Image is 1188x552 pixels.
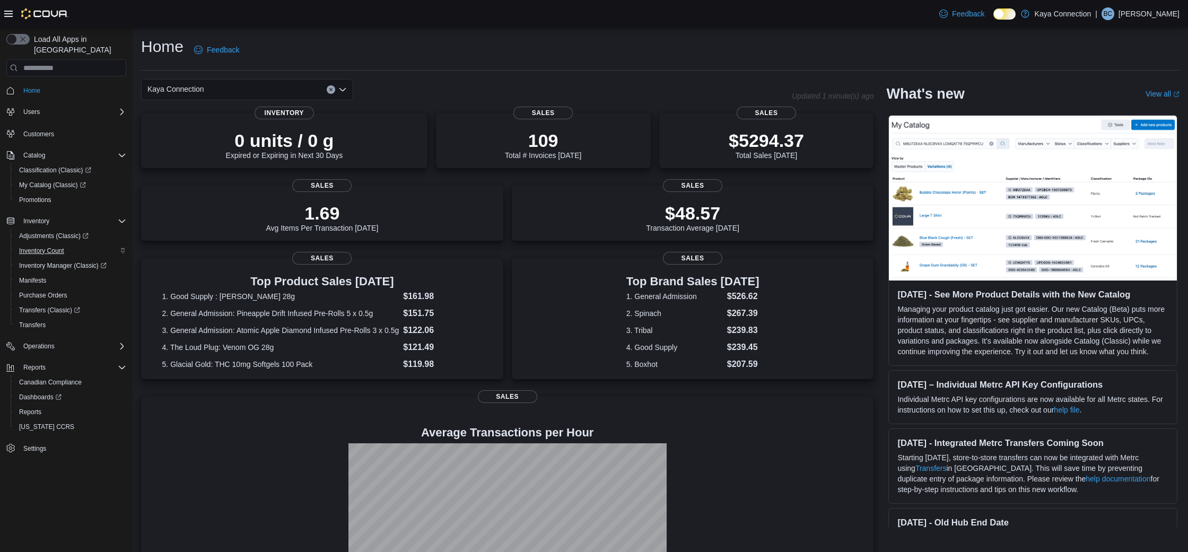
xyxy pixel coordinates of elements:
span: Operations [23,342,55,351]
h3: [DATE] – Individual Metrc API Key Configurations [897,379,1168,390]
span: Reports [19,408,41,416]
button: Transfers [11,318,130,332]
button: Open list of options [338,85,347,94]
button: Operations [2,339,130,354]
a: Inventory Manager (Classic) [15,259,111,272]
a: View allExternal link [1146,90,1180,98]
span: Promotions [19,196,51,204]
span: Transfers [19,321,46,329]
span: Feedback [952,8,984,19]
button: Inventory Count [11,243,130,258]
a: Transfers (Classic) [11,303,130,318]
span: My Catalog (Classic) [15,179,126,191]
p: $48.57 [646,203,739,224]
span: Classification (Classic) [19,166,91,174]
span: Kaya Connection [147,83,204,95]
a: Transfers (Classic) [15,304,84,317]
span: Settings [23,444,46,453]
h2: What's new [886,85,964,102]
span: Dashboards [15,391,126,404]
span: Transfers [15,319,126,331]
span: Users [23,108,40,116]
h1: Home [141,36,184,57]
span: Transfers (Classic) [19,306,80,314]
dt: 3. General Admission: Atomic Apple Diamond Infused Pre-Rolls 3 x 0.5g [162,325,399,336]
a: Inventory Manager (Classic) [11,258,130,273]
span: Inventory Manager (Classic) [19,261,107,270]
span: Sales [292,179,352,192]
span: Inventory [19,215,126,227]
span: Users [19,106,126,118]
button: Catalog [19,149,49,162]
span: Promotions [15,194,126,206]
span: Reports [19,361,126,374]
span: Operations [19,340,126,353]
button: [US_STATE] CCRS [11,419,130,434]
span: Canadian Compliance [19,378,82,387]
a: Classification (Classic) [11,163,130,178]
div: Transaction Average [DATE] [646,203,739,232]
span: Customers [19,127,126,140]
h3: [DATE] - Old Hub End Date [897,517,1168,528]
dt: 5. Boxhot [626,359,723,370]
button: Clear input [327,85,335,94]
button: Settings [2,441,130,456]
span: [US_STATE] CCRS [19,423,74,431]
button: Reports [2,360,130,375]
img: Cova [21,8,68,19]
a: Purchase Orders [15,289,72,302]
dd: $239.83 [727,324,759,337]
button: Purchase Orders [11,288,130,303]
span: Dashboards [19,393,62,401]
a: Dashboards [11,390,130,405]
span: Washington CCRS [15,420,126,433]
button: Reports [19,361,50,374]
dt: 2. Spinach [626,308,723,319]
button: Home [2,83,130,98]
a: Inventory Count [15,244,68,257]
a: Canadian Compliance [15,376,86,389]
button: Promotions [11,192,130,207]
span: BC [1104,7,1113,20]
span: Settings [19,442,126,455]
a: Customers [19,128,58,141]
span: Inventory Count [15,244,126,257]
span: Sales [663,252,722,265]
a: Dashboards [15,391,66,404]
a: My Catalog (Classic) [11,178,130,192]
h4: Average Transactions per Hour [150,426,865,439]
span: Adjustments (Classic) [19,232,89,240]
dt: 5. Glacial Gold: THC 10mg Softgels 100 Pack [162,359,399,370]
span: My Catalog (Classic) [19,181,86,189]
span: Customers [23,130,54,138]
span: Sales [513,107,573,119]
h3: Top Brand Sales [DATE] [626,275,759,288]
span: Purchase Orders [15,289,126,302]
span: Feedback [207,45,239,55]
dd: $122.06 [403,324,482,337]
span: Sales [478,390,537,403]
p: Updated 1 minute(s) ago [792,92,873,100]
a: Feedback [190,39,243,60]
p: Kaya Connection [1035,7,1091,20]
a: Transfers [915,464,947,472]
dt: 2. General Admission: Pineapple Drift Infused Pre-Rolls 5 x 0.5g [162,308,399,319]
a: help documentation [1086,475,1150,483]
div: Avg Items Per Transaction [DATE] [266,203,378,232]
dd: $151.75 [403,307,482,320]
dt: 1. General Admission [626,291,723,302]
button: Catalog [2,148,130,163]
dt: 4. Good Supply [626,342,723,353]
span: Catalog [23,151,45,160]
span: Reports [23,363,46,372]
h3: [DATE] - Integrated Metrc Transfers Coming Soon [897,437,1168,448]
div: Total # Invoices [DATE] [505,130,581,160]
button: Inventory [19,215,54,227]
button: Canadian Compliance [11,375,130,390]
span: Classification (Classic) [15,164,126,177]
dt: 3. Tribal [626,325,723,336]
p: [PERSON_NAME] [1119,7,1180,20]
a: Transfers [15,319,50,331]
span: Inventory [23,217,49,225]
